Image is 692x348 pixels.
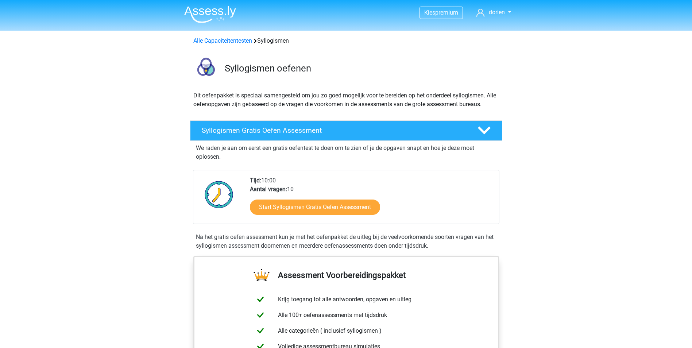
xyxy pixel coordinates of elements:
[420,8,463,18] a: Kiespremium
[424,9,435,16] span: Kies
[250,186,287,193] b: Aantal vragen:
[201,176,237,213] img: Klok
[187,120,505,141] a: Syllogismen Gratis Oefen Assessment
[202,126,466,135] h4: Syllogismen Gratis Oefen Assessment
[190,54,221,85] img: syllogismen
[196,144,496,161] p: We raden je aan om eerst een gratis oefentest te doen om te zien of je de opgaven snapt en hoe je...
[435,9,458,16] span: premium
[250,177,261,184] b: Tijd:
[193,91,499,109] p: Dit oefenpakket is speciaal samengesteld om jou zo goed mogelijk voor te bereiden op het onderdee...
[193,233,499,250] div: Na het gratis oefen assessment kun je met het oefenpakket de uitleg bij de veelvoorkomende soorte...
[244,176,499,224] div: 10:00 10
[193,37,252,44] a: Alle Capaciteitentesten
[473,8,514,17] a: dorien
[489,9,505,16] span: dorien
[225,63,496,74] h3: Syllogismen oefenen
[190,36,502,45] div: Syllogismen
[250,200,380,215] a: Start Syllogismen Gratis Oefen Assessment
[184,6,236,23] img: Assessly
